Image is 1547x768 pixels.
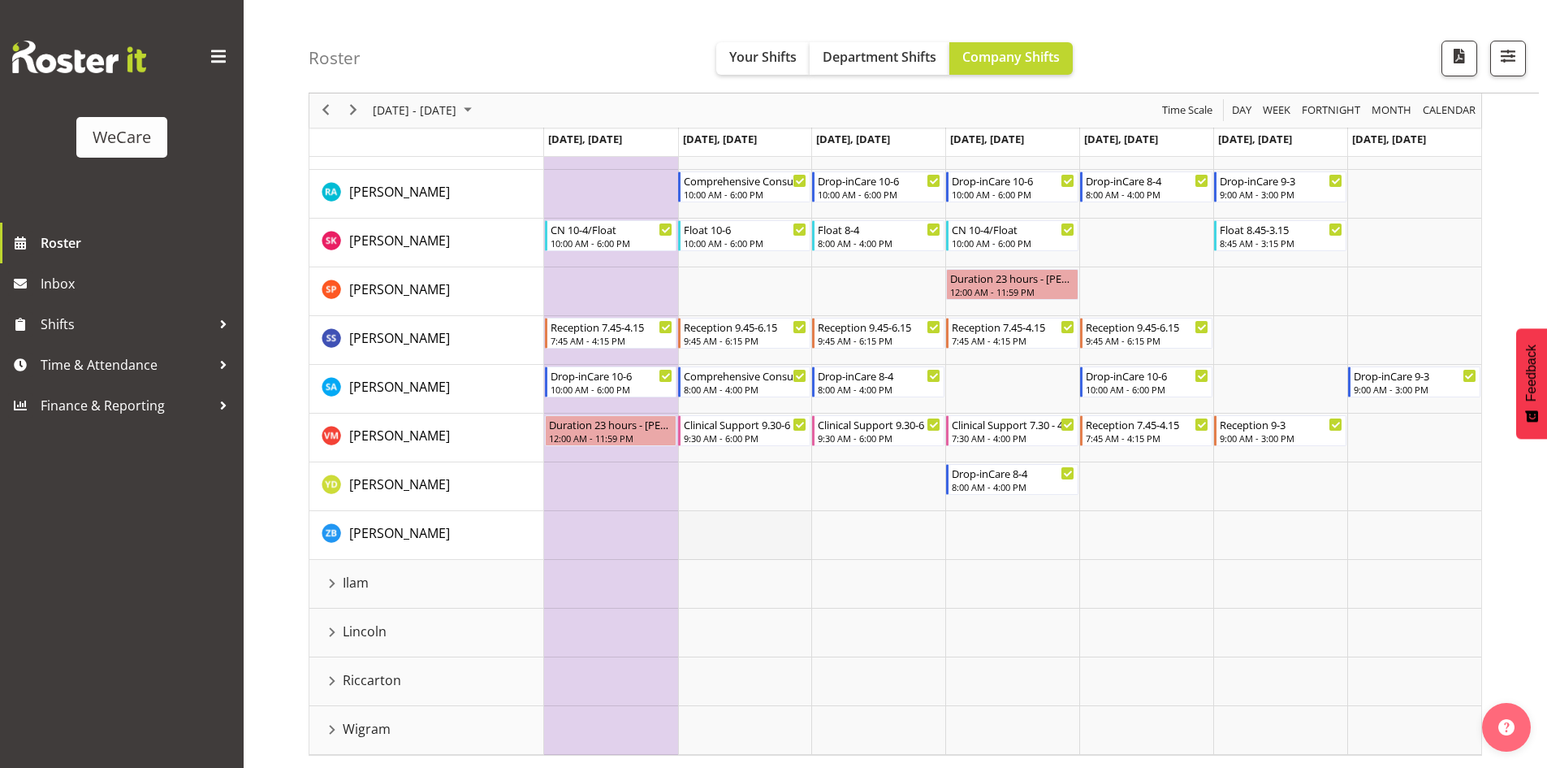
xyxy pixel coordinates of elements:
[1220,432,1342,445] div: 9:00 AM - 3:00 PM
[545,220,677,251] div: Saahit Kour"s event - CN 10-4/Float Begin From Monday, September 22, 2025 at 10:00:00 AM GMT+12:0...
[1160,101,1214,121] span: Time Scale
[349,524,450,542] span: [PERSON_NAME]
[1086,416,1208,432] div: Reception 7.45-4.15
[1214,171,1346,202] div: Rachna Anderson"s event - Drop-inCare 9-3 Begin From Saturday, September 27, 2025 at 9:00:00 AM G...
[309,267,544,316] td: Samantha Poultney resource
[349,426,450,445] a: [PERSON_NAME]
[549,432,673,445] div: 12:00 AM - 11:59 PM
[370,101,479,121] button: September 2025
[1080,367,1212,397] div: Sarah Abbott"s event - Drop-inCare 10-6 Begin From Friday, September 26, 2025 at 10:00:00 AM GMT+...
[545,367,677,397] div: Sarah Abbott"s event - Drop-inCare 10-6 Begin From Monday, September 22, 2025 at 10:00:00 AM GMT+...
[818,236,940,249] div: 8:00 AM - 4:00 PM
[1420,101,1479,121] button: Month
[309,706,544,755] td: Wigram resource
[1490,41,1526,76] button: Filter Shifts
[309,365,544,414] td: Sarah Abbott resource
[548,132,622,146] span: [DATE], [DATE]
[949,42,1073,75] button: Company Shifts
[309,560,544,609] td: Ilam resource
[1261,101,1292,121] span: Week
[816,132,890,146] span: [DATE], [DATE]
[1080,415,1212,446] div: Viktoriia Molchanova"s event - Reception 7.45-4.15 Begin From Friday, September 26, 2025 at 7:45:...
[950,132,1024,146] span: [DATE], [DATE]
[1160,101,1216,121] button: Time Scale
[349,523,450,543] a: [PERSON_NAME]
[1214,415,1346,446] div: Viktoriia Molchanova"s event - Reception 9-3 Begin From Saturday, September 27, 2025 at 9:00:00 A...
[952,416,1074,432] div: Clinical Support 7.30 - 4
[818,172,940,189] div: Drop-inCare 10-6
[367,93,482,128] div: September 22 - 28, 2025
[678,220,810,251] div: Saahit Kour"s event - Float 10-6 Begin From Tuesday, September 23, 2025 at 10:00:00 AM GMT+12:00 ...
[962,48,1060,66] span: Company Shifts
[12,41,146,73] img: Rosterit website logo
[952,432,1074,445] div: 7:30 AM - 4:00 PM
[309,316,544,365] td: Sara Sherwin resource
[1080,171,1212,202] div: Rachna Anderson"s event - Drop-inCare 8-4 Begin From Friday, September 26, 2025 at 8:00:00 AM GMT...
[812,367,944,397] div: Sarah Abbott"s event - Drop-inCare 8-4 Begin From Wednesday, September 24, 2025 at 8:00:00 AM GMT...
[684,319,806,335] div: Reception 9.45-6.15
[343,719,391,739] span: Wigram
[823,48,936,66] span: Department Shifts
[1086,334,1208,347] div: 9:45 AM - 6:15 PM
[41,231,236,255] span: Roster
[551,367,673,384] div: Drop-inCare 10-6
[812,220,944,251] div: Saahit Kour"s event - Float 8-4 Begin From Wednesday, September 24, 2025 at 8:00:00 AM GMT+12:00 ...
[349,378,450,396] span: [PERSON_NAME]
[309,511,544,560] td: Zephy Bennett resource
[349,328,450,348] a: [PERSON_NAME]
[812,415,944,446] div: Viktoriia Molchanova"s event - Clinical Support 9.30-6 Begin From Wednesday, September 24, 2025 a...
[309,49,361,67] h4: Roster
[93,125,151,150] div: WeCare
[678,415,810,446] div: Viktoriia Molchanova"s event - Clinical Support 9.30-6 Begin From Tuesday, September 23, 2025 at ...
[339,93,367,128] div: next period
[371,101,458,121] span: [DATE] - [DATE]
[1214,220,1346,251] div: Saahit Kour"s event - Float 8.45-3.15 Begin From Saturday, September 27, 2025 at 8:45:00 AM GMT+1...
[41,353,211,377] span: Time & Attendance
[684,221,806,237] div: Float 10-6
[1086,383,1208,396] div: 10:00 AM - 6:00 PM
[1524,345,1539,401] span: Feedback
[349,182,450,202] a: [PERSON_NAME]
[343,670,401,690] span: Riccarton
[1220,188,1342,201] div: 9:00 AM - 3:00 PM
[41,312,211,336] span: Shifts
[349,475,450,493] span: [PERSON_NAME]
[1220,236,1342,249] div: 8:45 AM - 3:15 PM
[1084,132,1158,146] span: [DATE], [DATE]
[41,393,211,418] span: Finance & Reporting
[684,416,806,432] div: Clinical Support 9.30-6
[1352,132,1426,146] span: [DATE], [DATE]
[309,219,544,267] td: Saahit Kour resource
[818,188,940,201] div: 10:00 AM - 6:00 PM
[952,221,1074,237] div: CN 10-4/Float
[343,573,369,592] span: Ilam
[1220,221,1342,237] div: Float 8.45-3.15
[1080,318,1212,349] div: Sara Sherwin"s event - Reception 9.45-6.15 Begin From Friday, September 26, 2025 at 9:45:00 AM GM...
[1369,101,1415,121] button: Timeline Month
[684,383,806,396] div: 8:00 AM - 4:00 PM
[349,427,450,445] span: [PERSON_NAME]
[1220,172,1342,189] div: Drop-inCare 9-3
[1220,416,1342,432] div: Reception 9-3
[1516,328,1547,439] button: Feedback - Show survey
[1348,367,1480,397] div: Sarah Abbott"s event - Drop-inCare 9-3 Begin From Sunday, September 28, 2025 at 9:00:00 AM GMT+13...
[349,475,450,494] a: [PERSON_NAME]
[684,188,806,201] div: 10:00 AM - 6:00 PM
[549,416,673,432] div: Duration 23 hours - [PERSON_NAME]
[684,367,806,384] div: Comprehensive Consult 8-4
[1230,101,1253,121] span: Day
[684,432,806,445] div: 9:30 AM - 6:00 PM
[349,231,450,250] a: [PERSON_NAME]
[678,171,810,202] div: Rachna Anderson"s event - Comprehensive Consult 10-6 Begin From Tuesday, September 23, 2025 at 10...
[952,334,1074,347] div: 7:45 AM - 4:15 PM
[1086,367,1208,384] div: Drop-inCare 10-6
[952,319,1074,335] div: Reception 7.45-4.15
[946,415,1078,446] div: Viktoriia Molchanova"s event - Clinical Support 7.30 - 4 Begin From Thursday, September 25, 2025 ...
[309,609,544,657] td: Lincoln resource
[349,183,450,201] span: [PERSON_NAME]
[309,657,544,706] td: Riccarton resource
[1498,719,1515,735] img: help-xxl-2.png
[810,42,949,75] button: Department Shifts
[818,221,940,237] div: Float 8-4
[729,48,797,66] span: Your Shifts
